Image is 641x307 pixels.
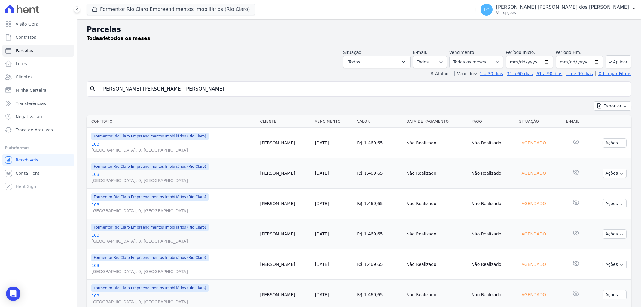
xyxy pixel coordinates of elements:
a: [DATE] [315,171,329,176]
label: E-mail: [413,50,428,55]
button: Ações [603,138,627,148]
button: Formentor Rio Claro Empreendimentos Imobiliários (Rio Claro) [87,4,255,15]
td: Não Realizado [404,249,469,280]
label: Período Inicío: [506,50,535,55]
div: Agendado [519,260,548,269]
i: search [89,85,96,93]
th: Cliente [258,115,312,128]
span: Clientes [16,74,32,80]
td: Não Realizado [404,189,469,219]
div: Agendado [519,199,548,208]
td: [PERSON_NAME] [258,249,312,280]
button: Aplicar [606,55,631,68]
th: Valor [355,115,404,128]
a: [DATE] [315,232,329,236]
span: Minha Carteira [16,87,47,93]
a: Lotes [2,58,74,70]
div: Agendado [519,230,548,238]
strong: Todas [87,35,102,41]
span: Conta Hent [16,170,39,176]
button: Ações [603,260,627,269]
td: Não Realizado [469,189,517,219]
span: Visão Geral [16,21,40,27]
a: 103[GEOGRAPHIC_DATA], 0, [GEOGRAPHIC_DATA] [91,202,255,214]
button: Ações [603,290,627,299]
td: Não Realizado [404,219,469,249]
th: Contrato [87,115,258,128]
span: Parcelas [16,48,33,54]
a: Conta Hent [2,167,74,179]
span: [GEOGRAPHIC_DATA], 0, [GEOGRAPHIC_DATA] [91,299,255,305]
td: [PERSON_NAME] [258,158,312,189]
strong: todos os meses [108,35,150,41]
a: Parcelas [2,45,74,57]
label: Período Fim: [556,49,603,56]
label: Vencimento: [449,50,475,55]
span: Formentor Rio Claro Empreendimentos Imobiliários (Rio Claro) [91,163,209,170]
button: LC [PERSON_NAME] [PERSON_NAME] dos [PERSON_NAME] Ver opções [476,1,641,18]
button: Exportar [594,101,631,111]
span: Recebíveis [16,157,38,163]
p: [PERSON_NAME] [PERSON_NAME] dos [PERSON_NAME] [496,4,629,10]
th: Pago [469,115,517,128]
div: Agendado [519,169,548,177]
a: [DATE] [315,201,329,206]
th: Data de Pagamento [404,115,469,128]
span: Transferências [16,100,46,106]
span: [GEOGRAPHIC_DATA], 0, [GEOGRAPHIC_DATA] [91,147,255,153]
a: 103[GEOGRAPHIC_DATA], 0, [GEOGRAPHIC_DATA] [91,141,255,153]
span: Formentor Rio Claro Empreendimentos Imobiliários (Rio Claro) [91,284,209,292]
td: [PERSON_NAME] [258,189,312,219]
a: 31 a 60 dias [507,71,533,76]
span: [GEOGRAPHIC_DATA], 0, [GEOGRAPHIC_DATA] [91,238,255,244]
td: Não Realizado [404,128,469,158]
span: Formentor Rio Claro Empreendimentos Imobiliários (Rio Claro) [91,254,209,261]
label: Vencidos: [454,71,477,76]
div: Agendado [519,290,548,299]
td: Não Realizado [404,158,469,189]
a: Minha Carteira [2,84,74,96]
td: Não Realizado [469,219,517,249]
span: Negativação [16,114,42,120]
a: + de 90 dias [566,71,593,76]
div: Open Intercom Messenger [6,287,20,301]
span: Formentor Rio Claro Empreendimentos Imobiliários (Rio Claro) [91,193,209,201]
button: Ações [603,199,627,208]
a: 103[GEOGRAPHIC_DATA], 0, [GEOGRAPHIC_DATA] [91,262,255,275]
label: ↯ Atalhos [430,71,450,76]
span: LC [484,8,489,12]
td: R$ 1.469,65 [355,189,404,219]
span: [GEOGRAPHIC_DATA], 0, [GEOGRAPHIC_DATA] [91,208,255,214]
span: Contratos [16,34,36,40]
a: [DATE] [315,262,329,267]
span: [GEOGRAPHIC_DATA], 0, [GEOGRAPHIC_DATA] [91,177,255,183]
div: Agendado [519,139,548,147]
p: de [87,35,150,42]
a: 1 a 30 dias [480,71,503,76]
a: Visão Geral [2,18,74,30]
a: [DATE] [315,140,329,145]
a: Recebíveis [2,154,74,166]
th: Vencimento [312,115,355,128]
button: Todos [343,56,411,68]
th: E-mail [564,115,589,128]
td: R$ 1.469,65 [355,219,404,249]
a: 103[GEOGRAPHIC_DATA], 0, [GEOGRAPHIC_DATA] [91,171,255,183]
a: 103[GEOGRAPHIC_DATA], 0, [GEOGRAPHIC_DATA] [91,232,255,244]
p: Ver opções [496,10,629,15]
h2: Parcelas [87,24,631,35]
div: Plataformas [5,144,72,152]
td: R$ 1.469,65 [355,249,404,280]
a: Contratos [2,31,74,43]
button: Ações [603,169,627,178]
td: Não Realizado [469,249,517,280]
a: 61 a 90 dias [536,71,562,76]
span: [GEOGRAPHIC_DATA], 0, [GEOGRAPHIC_DATA] [91,269,255,275]
td: Não Realizado [469,128,517,158]
td: R$ 1.469,65 [355,158,404,189]
td: R$ 1.469,65 [355,128,404,158]
span: Formentor Rio Claro Empreendimentos Imobiliários (Rio Claro) [91,224,209,231]
th: Situação [517,115,564,128]
td: Não Realizado [469,158,517,189]
a: Transferências [2,97,74,109]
